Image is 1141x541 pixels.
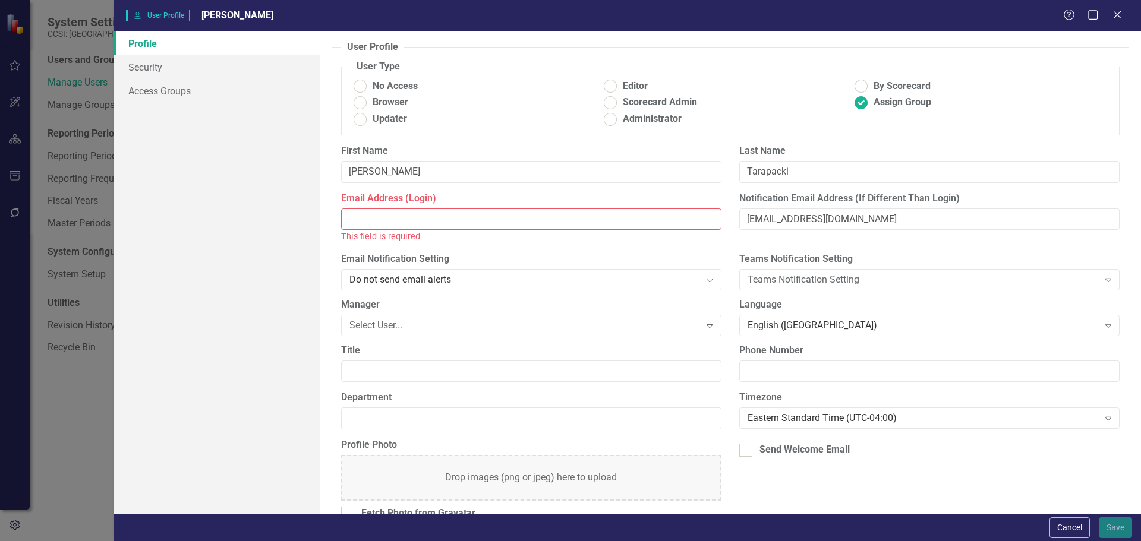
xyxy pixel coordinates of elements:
[341,438,721,452] label: Profile Photo
[874,96,931,109] span: Assign Group
[739,298,1120,312] label: Language
[748,273,1099,287] div: Teams Notification Setting
[114,79,320,103] a: Access Groups
[623,80,648,93] span: Editor
[373,96,408,109] span: Browser
[445,471,617,485] div: Drop images (png or jpeg) here to upload
[1099,517,1132,538] button: Save
[349,273,701,287] div: Do not send email alerts
[351,60,406,74] legend: User Type
[341,252,721,266] label: Email Notification Setting
[361,507,475,520] div: Fetch Photo from Gravatar
[739,344,1120,357] label: Phone Number
[1049,517,1090,538] button: Cancel
[201,10,273,21] span: [PERSON_NAME]
[341,230,721,243] div: This field is required
[341,344,721,357] label: Title
[739,252,1120,266] label: Teams Notification Setting
[341,391,721,404] label: Department
[739,144,1120,158] label: Last Name
[748,318,1099,332] div: English ([GEOGRAPHIC_DATA])
[373,80,418,93] span: No Access
[126,10,190,21] span: User Profile
[623,96,697,109] span: Scorecard Admin
[373,112,407,126] span: Updater
[114,31,320,55] a: Profile
[748,412,1099,425] div: Eastern Standard Time (UTC-04:00)
[341,144,721,158] label: First Name
[739,391,1120,404] label: Timezone
[114,55,320,79] a: Security
[349,318,701,332] div: Select User...
[341,192,721,205] label: Email Address (Login)
[874,80,931,93] span: By Scorecard
[739,192,1120,205] label: Notification Email Address (If Different Than Login)
[759,443,850,457] div: Send Welcome Email
[623,112,682,126] span: Administrator
[341,298,721,312] label: Manager
[341,40,404,54] legend: User Profile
